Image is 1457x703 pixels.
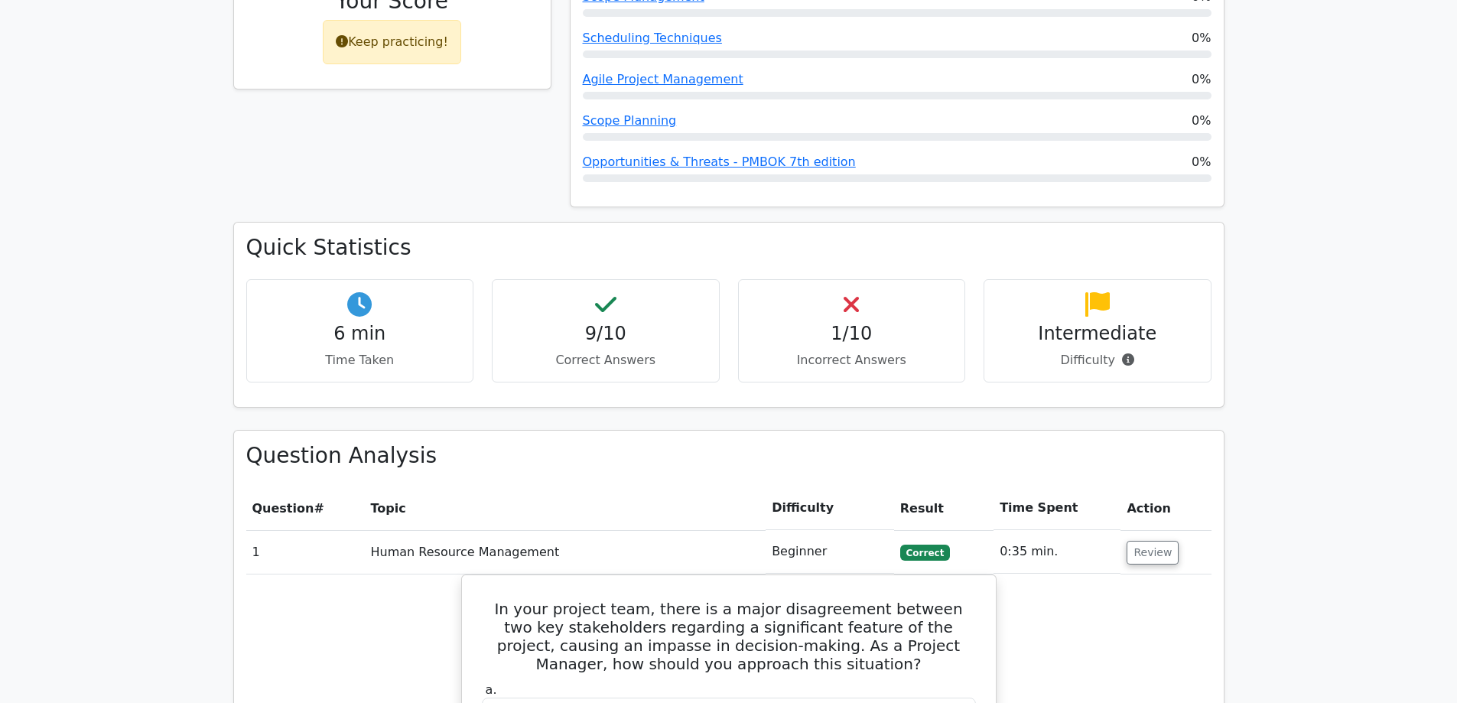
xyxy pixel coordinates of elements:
a: Scope Planning [583,113,677,128]
span: 0% [1192,112,1211,130]
p: Time Taken [259,351,461,369]
h5: In your project team, there is a major disagreement between two key stakeholders regarding a sign... [480,600,977,673]
span: Correct [900,545,950,560]
h4: 9/10 [505,323,707,345]
th: Difficulty [766,487,894,530]
a: Scheduling Techniques [583,31,722,45]
th: Time Spent [994,487,1120,530]
p: Difficulty [997,351,1198,369]
td: 1 [246,530,365,574]
h3: Quick Statistics [246,235,1211,261]
th: Action [1120,487,1211,530]
h3: Question Analysis [246,443,1211,469]
div: Keep practicing! [323,20,461,64]
h4: Intermediate [997,323,1198,345]
span: 0% [1192,153,1211,171]
th: Topic [365,487,766,530]
td: Human Resource Management [365,530,766,574]
th: # [246,487,365,530]
span: 0% [1192,70,1211,89]
a: Agile Project Management [583,72,743,86]
th: Result [894,487,994,530]
span: 0% [1192,29,1211,47]
p: Correct Answers [505,351,707,369]
h4: 1/10 [751,323,953,345]
td: 0:35 min. [994,530,1120,574]
p: Incorrect Answers [751,351,953,369]
h4: 6 min [259,323,461,345]
button: Review [1127,541,1179,565]
span: Question [252,501,314,516]
span: a. [486,682,497,697]
td: Beginner [766,530,894,574]
a: Opportunities & Threats - PMBOK 7th edition [583,155,856,169]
